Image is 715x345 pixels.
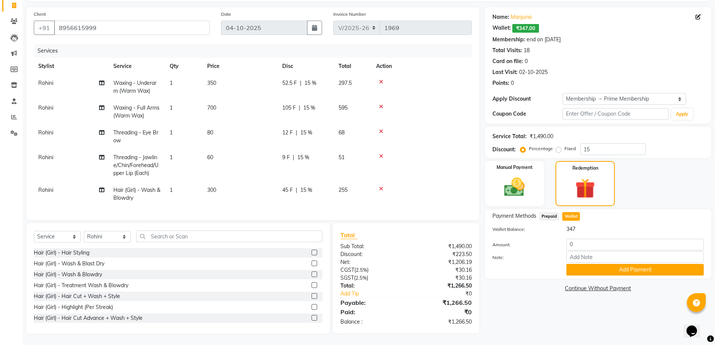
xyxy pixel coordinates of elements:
[207,154,213,161] span: 60
[497,164,533,171] label: Manual Payment
[335,250,406,258] div: Discount:
[113,129,158,144] span: Threading - Eye Brow
[487,226,561,233] label: Wallet Balance:
[34,303,113,311] div: Hair (Girl) - Highlight (Per Streak)
[170,187,173,193] span: 1
[335,274,406,282] div: ( )
[136,231,322,242] input: Search or Scan
[519,68,548,76] div: 02-10-2025
[35,44,477,58] div: Services
[335,243,406,250] div: Sub Total:
[282,154,290,161] span: 9 F
[406,258,477,266] div: ₹1,206.19
[492,57,523,65] div: Card on file:
[492,110,563,118] div: Coupon Code
[498,175,531,199] img: _cash.svg
[355,275,367,281] span: 2.5%
[511,13,531,21] a: Manjuna
[203,58,278,75] th: Price
[492,95,563,103] div: Apply Discount
[113,154,158,176] span: Threading - Jawline/Chin/Forehead/Upper Lip (Each)
[333,11,366,18] label: Invoice Number
[299,104,300,112] span: |
[512,24,539,33] span: ₹347.00
[34,260,104,268] div: Hair (Girl) - Wash & Blast Dry
[38,129,53,136] span: Rohini
[34,271,102,279] div: Hair (Girl) - Wash & Blowdry
[492,36,525,44] div: Membership:
[303,104,315,112] span: 15 %
[340,274,354,281] span: SGST
[34,314,143,322] div: Hair (Girl) - Hair Cut Advance + Wash + Style
[221,11,231,18] label: Date
[109,58,165,75] th: Service
[170,154,173,161] span: 1
[539,212,560,221] span: Prepaid
[335,307,406,316] div: Paid:
[335,258,406,266] div: Net:
[335,266,406,274] div: ( )
[406,266,477,274] div: ₹30.16
[207,104,216,111] span: 700
[170,80,173,86] span: 1
[492,24,511,33] div: Wallet:
[418,290,477,298] div: ₹0
[683,315,707,337] iframe: chat widget
[671,108,693,120] button: Apply
[356,267,367,273] span: 2.5%
[170,104,173,111] span: 1
[372,58,472,75] th: Action
[406,243,477,250] div: ₹1,490.00
[335,282,406,290] div: Total:
[300,186,312,194] span: 15 %
[492,146,516,154] div: Discount:
[278,58,334,75] th: Disc
[492,133,527,140] div: Service Total:
[511,79,514,87] div: 0
[406,307,477,316] div: ₹0
[525,57,528,65] div: 0
[492,13,509,21] div: Name:
[113,80,157,94] span: Waxing - Underarm (Warm Wax)
[406,282,477,290] div: ₹1,266.50
[207,80,216,86] span: 350
[293,154,294,161] span: |
[527,36,561,44] div: end on [DATE]
[566,251,704,263] input: Add Note
[492,68,518,76] div: Last Visit:
[34,58,109,75] th: Stylist
[487,241,561,248] label: Amount:
[563,108,668,120] input: Enter Offer / Coupon Code
[569,176,601,201] img: _gift.svg
[340,267,354,273] span: CGST
[282,104,296,112] span: 105 F
[165,58,203,75] th: Qty
[339,187,348,193] span: 255
[335,290,418,298] a: Add Tip
[207,187,216,193] span: 300
[564,145,576,152] label: Fixed
[113,104,160,119] span: Waxing - Full Arms (Warm Wax)
[34,21,55,35] button: +91
[529,145,553,152] label: Percentage
[296,129,297,137] span: |
[282,79,297,87] span: 52.5 F
[282,186,293,194] span: 45 F
[304,79,316,87] span: 15 %
[38,187,53,193] span: Rohini
[406,318,477,326] div: ₹1,266.50
[561,225,709,233] div: 347
[530,133,553,140] div: ₹1,490.00
[54,21,210,35] input: Search by Name/Mobile/Email/Code
[486,285,710,292] a: Continue Without Payment
[300,79,301,87] span: |
[406,274,477,282] div: ₹30.16
[38,104,53,111] span: Rohini
[566,239,704,250] input: Amount
[340,231,358,239] span: Total
[170,129,173,136] span: 1
[492,79,509,87] div: Points:
[34,11,46,18] label: Client
[38,154,53,161] span: Rohini
[406,298,477,307] div: ₹1,266.50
